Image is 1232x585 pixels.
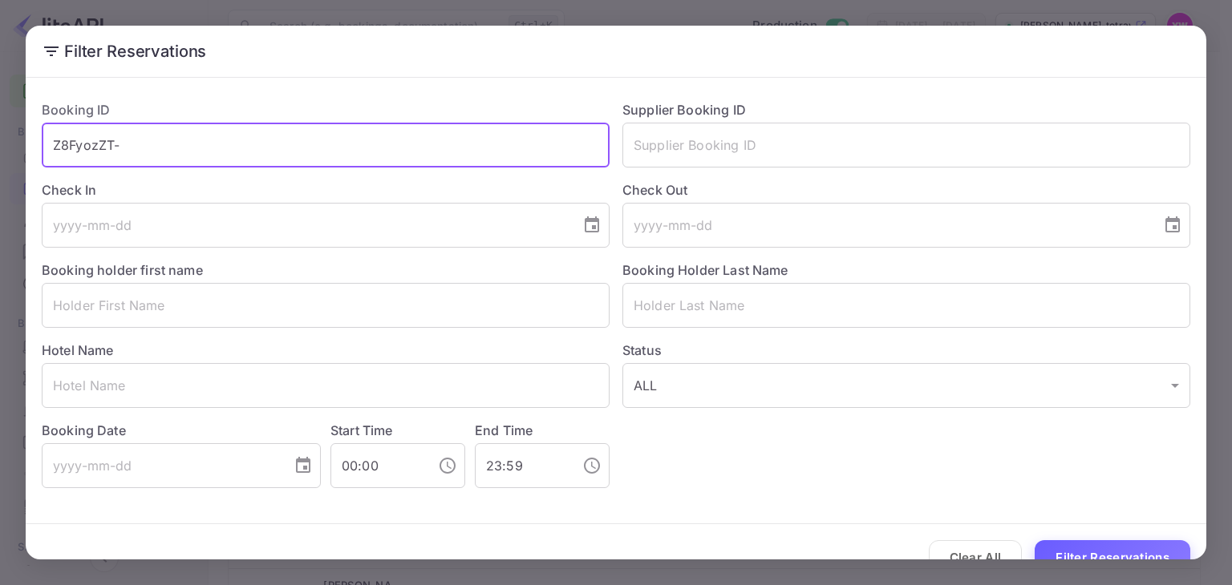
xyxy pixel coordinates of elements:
[622,102,746,118] label: Supplier Booking ID
[42,363,610,408] input: Hotel Name
[42,421,321,440] label: Booking Date
[929,540,1023,575] button: Clear All
[330,443,425,488] input: hh:mm
[287,450,319,482] button: Choose date
[622,341,1190,360] label: Status
[42,180,610,200] label: Check In
[42,123,610,167] input: Booking ID
[432,450,464,482] button: Choose time, selected time is 12:00 AM
[475,443,569,488] input: hh:mm
[622,203,1150,248] input: yyyy-mm-dd
[622,363,1190,408] div: ALL
[1157,209,1189,241] button: Choose date
[622,262,788,278] label: Booking Holder Last Name
[622,123,1190,167] input: Supplier Booking ID
[42,102,111,118] label: Booking ID
[622,180,1190,200] label: Check Out
[1035,540,1190,575] button: Filter Reservations
[622,283,1190,328] input: Holder Last Name
[42,342,114,358] label: Hotel Name
[42,262,203,278] label: Booking holder first name
[42,203,569,248] input: yyyy-mm-dd
[330,422,393,438] label: Start Time
[42,283,610,328] input: Holder First Name
[42,443,281,488] input: yyyy-mm-dd
[26,26,1206,77] h2: Filter Reservations
[576,450,608,482] button: Choose time, selected time is 11:59 PM
[576,209,608,241] button: Choose date
[475,422,533,438] label: End Time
